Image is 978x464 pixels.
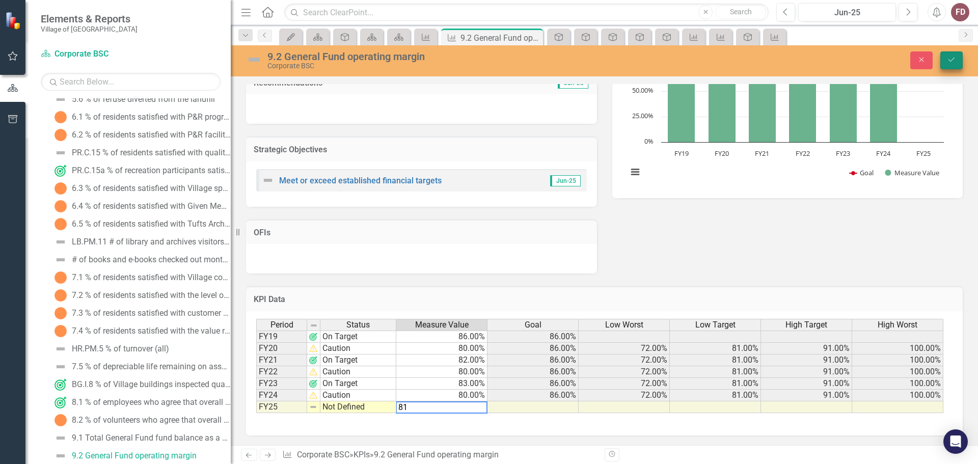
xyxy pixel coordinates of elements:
td: FY21 [256,354,307,366]
img: ClearPoint Strategy [5,12,23,30]
td: Not Defined [320,401,396,413]
img: No Information [55,218,67,230]
img: On Target [55,378,67,391]
td: FY24 [256,390,307,401]
path: FY20, 80. Measure Value. [708,61,736,142]
a: 7.4 % of residents satisfied with the value received for taxes paid [52,323,231,339]
text: FY21 [755,149,769,158]
td: 91.00% [761,343,852,354]
a: 6.5 % of residents satisfied with Tufts Archives services [52,216,231,232]
a: Corporate BSC [41,48,168,60]
span: Search [730,8,752,16]
td: 72.00% [579,390,670,401]
img: No Information [55,414,67,426]
text: 25.00% [632,111,654,120]
td: 72.00% [579,343,670,354]
td: 86.00% [487,331,579,343]
td: 91.00% [761,366,852,378]
div: 7.2 % of residents satisfied with the level of public involvement in local decisions [72,291,231,300]
td: FY23 [256,378,307,390]
td: FY20 [256,343,307,354]
img: No Information [55,200,67,212]
a: 8.2 % of volunteers who agree that overall they like their role [52,412,231,428]
span: Low Worst [605,320,643,330]
path: FY19, 86. Measure Value. [667,54,695,142]
div: 9.2 General Fund operating margin [460,32,540,44]
td: 81.00% [670,354,761,366]
a: 7.5 % of depreciable life remaining on assets [52,359,231,375]
span: High Target [785,320,827,330]
div: 7.4 % of residents satisfied with the value received for taxes paid [72,326,231,336]
button: Search [715,5,766,19]
a: 7.2 % of residents satisfied with the level of public involvement in local decisions [52,287,231,304]
div: 6.5 % of residents satisfied with Tufts Archives services [72,220,231,229]
div: Jun-25 [802,7,892,19]
img: Not Defined [55,361,67,373]
img: Not Defined [55,254,67,266]
path: FY21, 82. Measure Value. [748,59,776,142]
text: FY24 [876,149,891,158]
div: 9.2 General Fund operating margin [72,451,197,460]
img: On Target [55,165,67,177]
td: 81.00% [670,366,761,378]
path: FY23, 83. Measure Value. [829,58,857,142]
td: 86.00% [487,354,579,366]
div: # of books and e-books checked out monthly [72,255,231,264]
button: Jun-25 [798,3,896,21]
td: 91.00% [761,390,852,401]
td: Caution [320,366,396,378]
img: No Information [55,307,67,319]
span: Elements & Reports [41,13,138,25]
img: Not Defined [55,432,67,444]
text: 0% [644,137,654,146]
td: On Target [320,331,396,343]
div: Chart. Highcharts interactive chart. [622,35,953,188]
td: 100.00% [852,343,943,354]
img: A3ZSpzDUQmL+AAAAAElFTkSuQmCC [309,379,317,388]
a: HR.PM.5 % of turnover (all) [52,341,169,357]
td: 72.00% [579,366,670,378]
a: 5.6 % of refuse diverted from the landfill [52,91,215,107]
text: FY22 [795,149,809,158]
img: Not Defined [55,236,67,248]
img: fiTpbkl3SbrT+fjflsHMCx0AAMyPQgcAoAIUOgAAFaDQAQCoAIUOAEAFKHQAACpAoQMAUAEKHQCAClDoAABUgEIHAKACFDoAA... [309,391,317,399]
img: A3ZSpzDUQmL+AAAAAElFTkSuQmCC [309,333,317,341]
td: 82.00% [396,354,487,366]
div: 9.2 General Fund operating margin [267,51,646,62]
td: 80.00% [396,366,487,378]
a: PR.C.15 % of residents satisfied with quality of adult recreation programs [52,145,231,161]
div: LB.PM.11 # of library and archives visitors per month [72,237,231,247]
button: Show Goal [850,168,874,177]
img: Not Defined [262,174,274,186]
div: 6.3 % of residents satisfied with Village sponsored cultural arts events [72,184,231,193]
td: Caution [320,343,396,354]
div: 7.5 % of depreciable life remaining on assets [72,362,231,371]
img: On Target [55,396,67,408]
text: FY23 [835,149,850,158]
div: 8.1 % of employees who agree that overall they like their job [72,398,231,407]
img: fiTpbkl3SbrT+fjflsHMCx0AAMyPQgcAoAIUOgAAFaDQAQCoAIUOAEAFKHQAACpAoQMAUAEKHQCAClDoAABUgEIHAKACFDoAA... [309,368,317,376]
td: FY22 [256,366,307,378]
input: Search Below... [41,73,221,91]
div: 7.1 % of residents satisfied with Village communications [72,273,231,282]
img: Not Defined [55,450,67,462]
span: Status [346,320,370,330]
img: Not Defined [55,147,67,159]
img: Not Defined [55,93,67,105]
div: BG.I.8 % of Village buildings inspected quarterly [72,380,231,389]
h3: OFIs [254,228,589,237]
div: 9.1 Total General Fund fund balance as a % of actual expenditures [72,433,231,443]
td: FY25 [256,401,307,413]
text: FY20 [714,149,728,158]
td: FY19 [256,331,307,343]
small: Village of [GEOGRAPHIC_DATA] [41,25,138,33]
td: On Target [320,354,396,366]
img: Not Defined [246,51,262,68]
td: 83.00% [396,378,487,390]
a: BG.I.8 % of Village buildings inspected quarterly [52,376,231,393]
a: 8.1 % of employees who agree that overall they like their job [52,394,231,411]
div: 8.2 % of volunteers who agree that overall they like their role [72,416,231,425]
td: 81.00% [670,378,761,390]
button: View chart menu, Chart [628,165,642,179]
div: 5.6 % of refuse diverted from the landfill [72,95,215,104]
